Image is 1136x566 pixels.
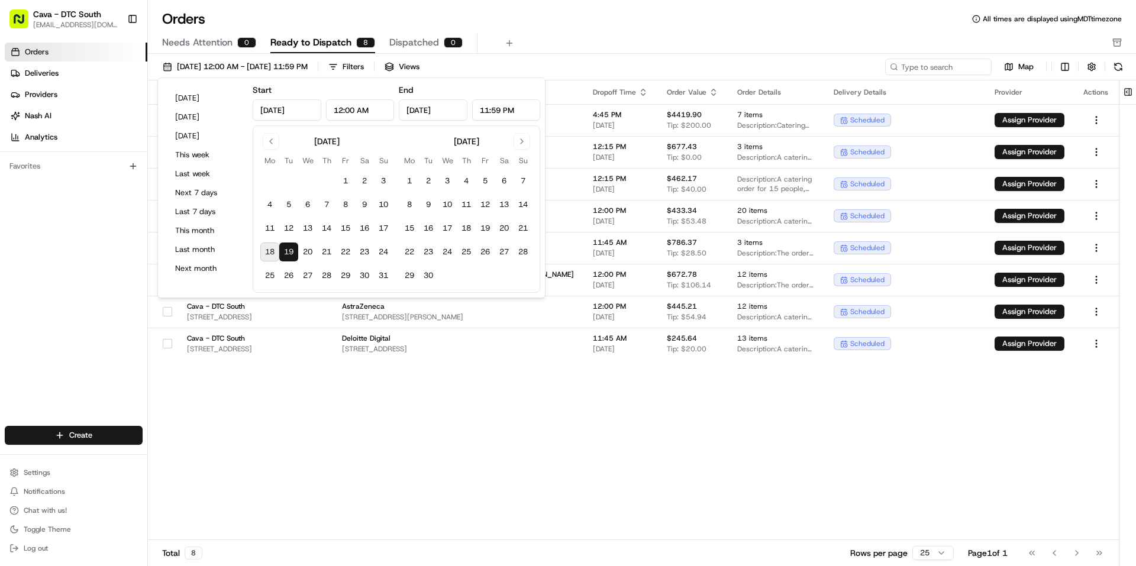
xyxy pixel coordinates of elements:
span: 13 items [737,334,815,343]
span: Knowledge Base [24,264,91,276]
input: Date [253,99,321,121]
th: Monday [400,154,419,167]
span: Tip: $0.00 [667,153,702,162]
div: Start new chat [53,113,194,125]
button: Assign Provider [995,241,1064,255]
button: [DATE] [170,109,241,125]
span: Description: The order includes three group bowl bars: Grilled Chicken, Harissa Honey Chicken, an... [737,248,815,258]
span: $786.37 [667,238,697,247]
button: Chat with us! [5,502,143,519]
th: Thursday [457,154,476,167]
button: 19 [476,219,495,238]
div: Past conversations [12,154,76,163]
div: 8 [356,37,375,48]
button: 25 [457,242,476,261]
span: [DATE] [593,121,648,130]
button: [DATE] [170,128,241,144]
span: [DATE] [593,185,648,194]
span: Dispatched [389,35,439,50]
span: 3 items [737,142,815,151]
span: [EMAIL_ADDRESS][DOMAIN_NAME] [33,20,118,30]
img: 4920774857489_3d7f54699973ba98c624_72.jpg [25,113,46,134]
span: Tip: $53.48 [667,216,706,226]
button: 26 [279,266,298,285]
button: 11 [457,195,476,214]
div: Order Details [737,88,815,97]
span: Description: A catering order for 35 people, including Group Bowl Bars with Falafel, Grilled Chic... [737,153,815,162]
button: See all [183,151,215,166]
button: 18 [457,219,476,238]
button: 18 [260,242,279,261]
span: Tip: $200.00 [667,121,711,130]
button: 31 [374,266,393,285]
span: • [98,215,102,225]
button: Cava - DTC South[EMAIL_ADDRESS][DOMAIN_NAME] [5,5,122,33]
span: Orders [25,47,49,57]
a: 📗Knowledge Base [7,260,95,281]
span: AstraZeneca [342,302,574,311]
span: Settings [24,468,50,477]
span: [DATE] [593,312,648,322]
span: 4:45 PM [593,110,648,119]
button: Assign Provider [995,273,1064,287]
button: 29 [400,266,419,285]
span: Description: The order includes a Group Bowl Bar with Spicy Lamb Meatballs, another Group Bowl Ba... [737,280,815,290]
button: 3 [374,172,393,190]
span: API Documentation [112,264,190,276]
div: Favorites [5,157,143,176]
button: 10 [374,195,393,214]
div: Page 1 of 1 [968,547,1008,559]
span: scheduled [850,179,885,189]
button: 23 [419,242,438,261]
button: 2 [419,172,438,190]
p: Welcome 👋 [12,47,215,66]
span: [STREET_ADDRESS] [342,344,574,354]
button: 27 [495,242,514,261]
div: 0 [444,37,463,48]
span: Chat with us! [24,506,67,515]
button: 27 [298,266,317,285]
span: 12:15 PM [593,174,648,183]
span: Ready to Dispatch [270,35,351,50]
span: Tip: $54.94 [667,312,706,322]
div: Dropoff Time [593,88,648,97]
span: 12:00 PM [593,206,648,215]
th: Friday [336,154,355,167]
a: 💻API Documentation [95,260,195,281]
button: Cava - DTC South [33,8,101,20]
button: 13 [495,195,514,214]
span: $433.34 [667,206,697,215]
button: 24 [438,242,457,261]
button: 12 [279,219,298,238]
button: 20 [495,219,514,238]
div: 0 [237,37,256,48]
span: Description: A catering order for 12 people including various pita packs (Garlic Chicken, Steak +... [737,344,815,354]
button: 10 [438,195,457,214]
span: Deliveries [25,68,59,79]
span: [DATE] 12:00 AM - [DATE] 11:59 PM [177,62,308,72]
label: Start [253,85,272,95]
span: Tip: $40.00 [667,185,706,194]
a: Analytics [5,128,147,147]
span: scheduled [850,115,885,125]
button: Create [5,426,143,445]
span: scheduled [850,339,885,348]
button: 22 [336,242,355,261]
div: Filters [343,62,364,72]
span: 11:45 AM [593,334,648,343]
button: Assign Provider [995,177,1064,191]
div: 8 [185,546,202,559]
button: 1 [336,172,355,190]
span: Notifications [24,487,65,496]
span: 3 items [737,238,815,247]
a: Nash AI [5,106,147,125]
button: Last week [170,166,241,182]
button: 16 [419,219,438,238]
button: 6 [495,172,514,190]
span: 12 items [737,270,815,279]
span: [DATE] [593,216,648,226]
th: Tuesday [279,154,298,167]
span: Map [1018,62,1034,72]
div: 💻 [100,266,109,275]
